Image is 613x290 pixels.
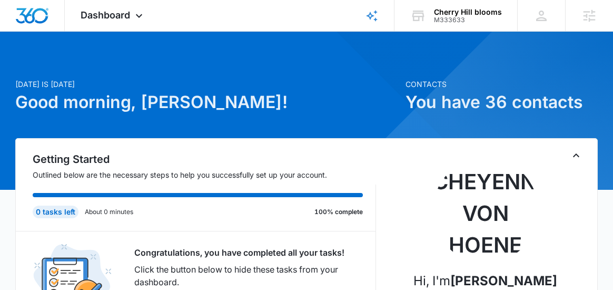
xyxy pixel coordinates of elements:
[81,9,130,21] span: Dashboard
[570,149,582,162] button: Toggle Collapse
[85,207,133,217] p: About 0 minutes
[33,169,376,180] p: Outlined below are the necessary steps to help you successfully set up your account.
[33,151,376,167] h2: Getting Started
[450,273,557,288] strong: [PERSON_NAME]
[15,90,399,115] h1: Good morning, [PERSON_NAME]!
[33,206,78,218] div: 0 tasks left
[406,90,598,115] h1: You have 36 contacts
[433,158,538,263] img: Cheyenne von Hoene
[134,263,363,288] p: Click the button below to hide these tasks from your dashboard.
[434,16,502,24] div: account id
[134,246,363,259] p: Congratulations, you have completed all your tasks!
[434,8,502,16] div: account name
[406,79,598,90] p: Contacts
[15,79,399,90] p: [DATE] is [DATE]
[314,207,363,217] p: 100% complete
